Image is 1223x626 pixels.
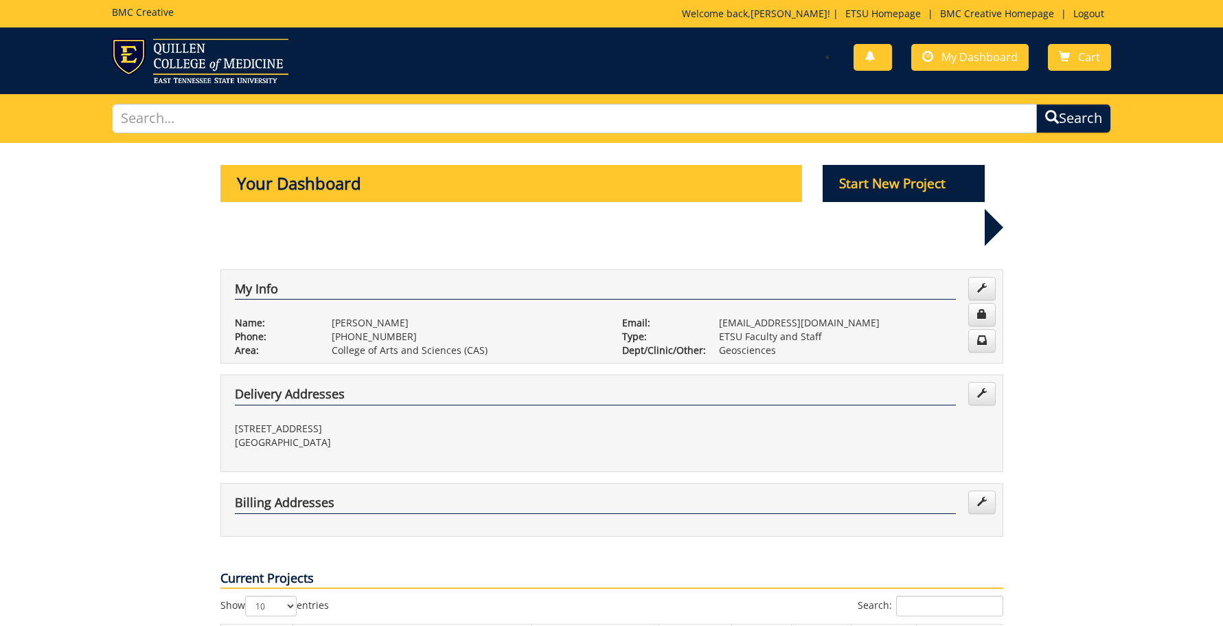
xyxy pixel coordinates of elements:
select: Showentries [245,596,297,616]
input: Search... [112,104,1036,133]
p: Your Dashboard [220,165,803,202]
p: Email: [622,316,698,330]
a: [PERSON_NAME] [751,7,827,20]
a: ETSU Homepage [838,7,928,20]
p: ETSU Faculty and Staff [719,330,989,344]
p: [STREET_ADDRESS] [235,422,602,436]
p: Type: [622,330,698,344]
p: Name: [235,316,311,330]
p: [GEOGRAPHIC_DATA] [235,436,602,449]
p: Dept/Clinic/Other: [622,344,698,357]
h5: BMC Creative [112,7,174,17]
p: [PHONE_NUMBER] [332,330,602,344]
a: Logout [1066,7,1111,20]
a: Change Password [968,303,996,326]
a: Start New Project [823,178,985,191]
p: Phone: [235,330,311,344]
h4: Billing Addresses [235,496,956,514]
button: Search [1036,104,1111,133]
img: ETSU logo [112,38,288,83]
label: Search: [858,596,1003,616]
p: [PERSON_NAME] [332,316,602,330]
input: Search: [896,596,1003,616]
a: Cart [1048,44,1111,71]
p: Area: [235,344,311,357]
h4: My Info [235,282,956,300]
a: Edit Addresses [968,491,996,514]
p: Current Projects [220,570,1003,589]
a: Change Communication Preferences [968,329,996,353]
p: College of Arts and Sciences (CAS) [332,344,602,357]
a: Edit Addresses [968,382,996,405]
label: Show entries [220,596,329,616]
h4: Delivery Addresses [235,388,956,405]
span: Cart [1078,49,1100,65]
span: My Dashboard [941,49,1018,65]
a: My Dashboard [911,44,1029,71]
a: BMC Creative Homepage [933,7,1061,20]
p: Start New Project [823,165,985,202]
p: Welcome back, ! | | | [682,7,1111,21]
a: Edit Info [968,277,996,300]
p: [EMAIL_ADDRESS][DOMAIN_NAME] [719,316,989,330]
p: Geosciences [719,344,989,357]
